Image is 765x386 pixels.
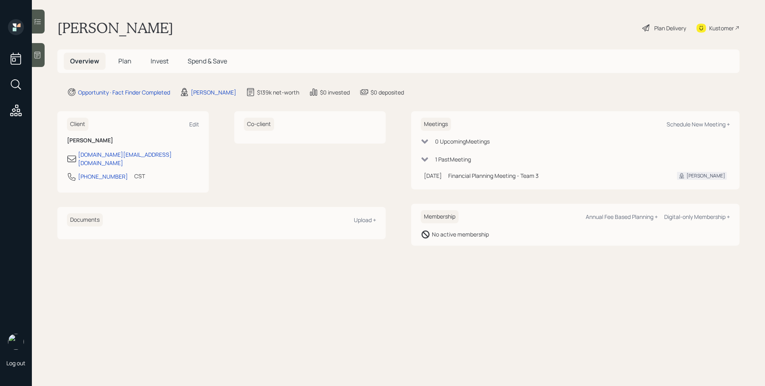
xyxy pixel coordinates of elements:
h6: Meetings [421,118,451,131]
div: $0 invested [320,88,350,96]
div: Plan Delivery [654,24,686,32]
div: $0 deposited [371,88,404,96]
div: Upload + [354,216,376,224]
span: Spend & Save [188,57,227,65]
h6: Co-client [244,118,274,131]
div: 0 Upcoming Meeting s [435,137,490,146]
span: Overview [70,57,99,65]
h6: Client [67,118,88,131]
div: Schedule New Meeting + [667,120,730,128]
div: Opportunity · Fact Finder Completed [78,88,170,96]
div: [PERSON_NAME] [687,172,725,179]
div: Annual Fee Based Planning + [586,213,658,221]
div: Kustomer [709,24,734,32]
div: [PHONE_NUMBER] [78,172,128,181]
span: Plan [118,57,131,65]
img: james-distasi-headshot.png [8,334,24,350]
h1: [PERSON_NAME] [57,19,173,37]
h6: Membership [421,210,459,223]
div: CST [134,172,145,180]
div: [PERSON_NAME] [191,88,236,96]
span: Invest [151,57,169,65]
h6: [PERSON_NAME] [67,137,199,144]
div: Financial Planning Meeting - Team 3 [448,171,664,180]
div: No active membership [432,230,489,238]
div: [DATE] [424,171,442,180]
div: 1 Past Meeting [435,155,471,163]
div: Digital-only Membership + [664,213,730,221]
h6: Documents [67,213,103,226]
div: Log out [6,359,25,367]
div: [DOMAIN_NAME][EMAIL_ADDRESS][DOMAIN_NAME] [78,150,199,167]
div: Edit [189,120,199,128]
div: $139k net-worth [257,88,299,96]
